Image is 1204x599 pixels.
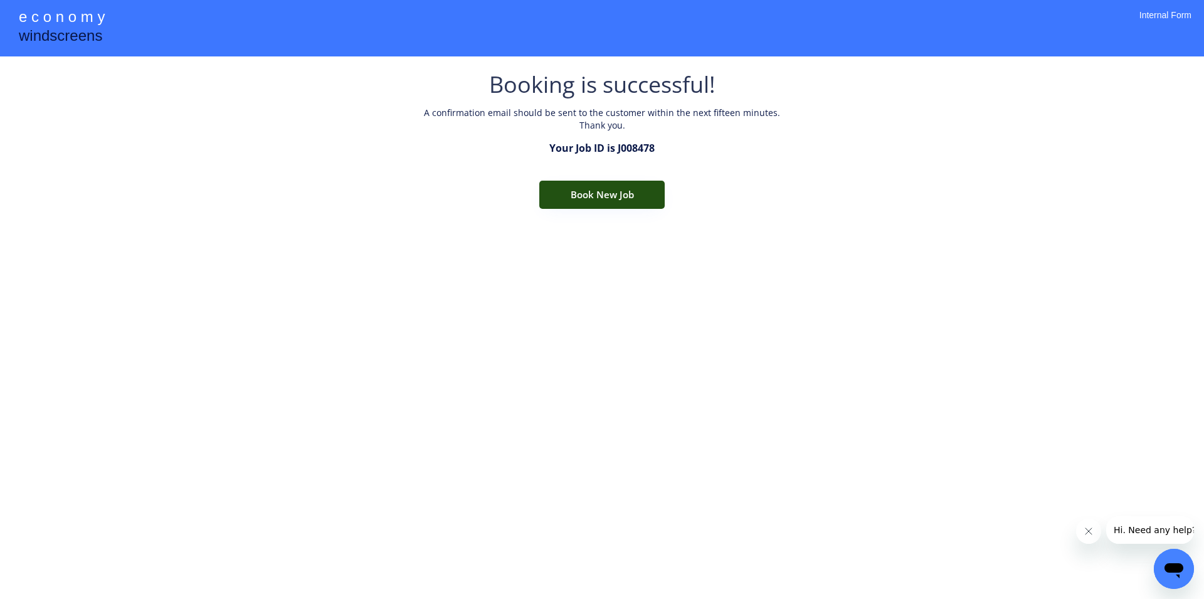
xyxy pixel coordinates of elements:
[1106,516,1194,544] iframe: Message from company
[8,9,90,19] span: Hi. Need any help?
[19,25,102,50] div: windscreens
[19,6,105,30] div: e c o n o m y
[489,69,716,100] div: Booking is successful!
[539,181,665,209] button: Book New Job
[1139,9,1191,38] div: Internal Form
[414,107,790,135] div: A confirmation email should be sent to the customer within the next fifteen minutes. Thank you.
[1076,519,1101,544] iframe: Close message
[549,141,655,155] div: Your Job ID is J008478
[1154,549,1194,589] iframe: Button to launch messaging window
